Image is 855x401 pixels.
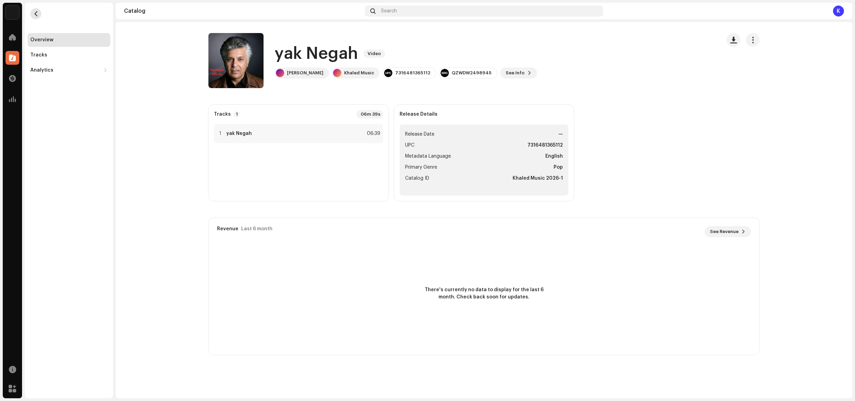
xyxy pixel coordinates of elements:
div: QZWDW2498945 [452,70,492,76]
div: K [833,6,844,17]
strong: Tracks [214,112,231,117]
div: Catalog [124,8,362,14]
div: Overview [30,37,53,43]
strong: English [545,152,563,160]
button: See Info [500,67,537,78]
div: 06m 39s [357,110,383,118]
span: Release Date [405,130,434,138]
span: Metadata Language [405,152,451,160]
div: Last 6 month [241,226,272,232]
button: See Revenue [704,226,751,237]
strong: 7316481365112 [527,141,563,149]
div: 7316481365112 [395,70,430,76]
re-m-nav-item: Tracks [28,48,110,62]
span: Catalog ID [405,174,429,182]
strong: Khaled Music 2026-1 [513,174,563,182]
div: Revenue [217,226,238,232]
span: There's currently no data to display for the last 6 month. Check back soon for updates. [422,286,546,301]
span: Search [381,8,397,14]
strong: — [558,130,563,138]
div: Khaled Music [344,70,374,76]
img: 4d355f5d-9311-46a2-b30d-525bdb8252bf [6,6,19,19]
span: Primary Genre [405,163,437,171]
h1: yak Negah [275,43,358,65]
span: Video [363,50,385,58]
div: 06:39 [365,129,380,138]
span: See Info [506,66,525,80]
re-m-nav-item: Overview [28,33,110,47]
re-m-nav-dropdown: Analytics [28,63,110,77]
div: Tracks [30,52,47,58]
div: [PERSON_NAME] [287,70,323,76]
p-badge: 1 [234,111,240,117]
div: Analytics [30,67,53,73]
strong: Release Details [400,112,437,117]
strong: Pop [554,163,563,171]
span: UPC [405,141,414,149]
span: See Revenue [710,225,739,239]
strong: yak Negah [226,131,252,136]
